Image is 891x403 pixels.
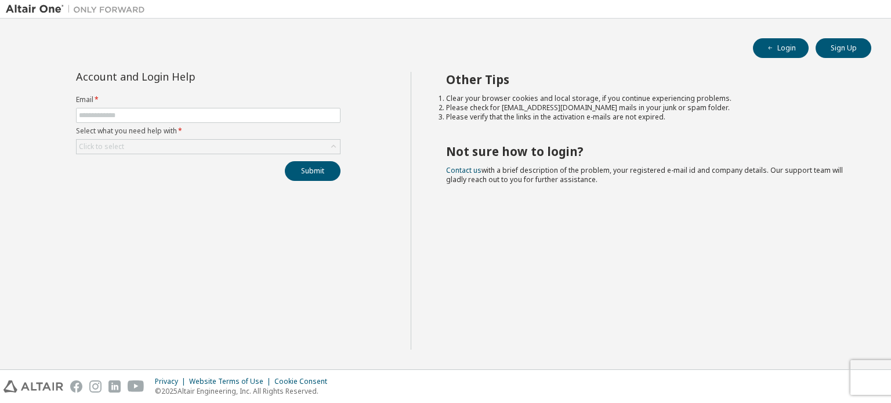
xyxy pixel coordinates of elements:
[3,380,63,393] img: altair_logo.svg
[189,377,274,386] div: Website Terms of Use
[446,112,851,122] li: Please verify that the links in the activation e-mails are not expired.
[274,377,334,386] div: Cookie Consent
[446,165,843,184] span: with a brief description of the problem, your registered e-mail id and company details. Our suppo...
[446,72,851,87] h2: Other Tips
[816,38,871,58] button: Sign Up
[76,95,341,104] label: Email
[446,144,851,159] h2: Not sure how to login?
[6,3,151,15] img: Altair One
[77,140,340,154] div: Click to select
[76,72,288,81] div: Account and Login Help
[446,103,851,112] li: Please check for [EMAIL_ADDRESS][DOMAIN_NAME] mails in your junk or spam folder.
[70,380,82,393] img: facebook.svg
[285,161,341,181] button: Submit
[76,126,341,136] label: Select what you need help with
[108,380,121,393] img: linkedin.svg
[446,165,481,175] a: Contact us
[155,377,189,386] div: Privacy
[128,380,144,393] img: youtube.svg
[79,142,124,151] div: Click to select
[155,386,334,396] p: © 2025 Altair Engineering, Inc. All Rights Reserved.
[89,380,102,393] img: instagram.svg
[753,38,809,58] button: Login
[446,94,851,103] li: Clear your browser cookies and local storage, if you continue experiencing problems.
